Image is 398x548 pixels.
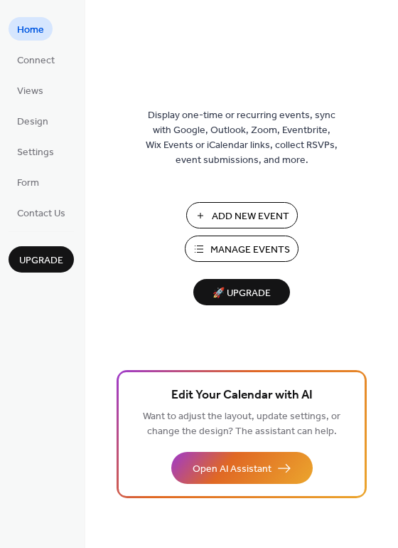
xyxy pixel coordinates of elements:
[210,243,290,258] span: Manage Events
[17,145,54,160] span: Settings
[17,115,48,130] span: Design
[193,279,290,305] button: 🚀 Upgrade
[143,407,340,441] span: Want to adjust the layout, update settings, or change the design? The assistant can help.
[19,253,63,268] span: Upgrade
[17,23,44,38] span: Home
[17,84,43,99] span: Views
[9,170,48,194] a: Form
[212,209,289,224] span: Add New Event
[9,17,53,41] a: Home
[146,108,338,168] span: Display one-time or recurring events, sync with Google, Outlook, Zoom, Eventbrite, Wix Events or ...
[171,452,313,484] button: Open AI Assistant
[17,206,65,221] span: Contact Us
[17,176,39,191] span: Form
[9,48,63,71] a: Connect
[202,284,281,303] span: 🚀 Upgrade
[193,462,271,477] span: Open AI Assistant
[9,201,74,224] a: Contact Us
[9,139,63,163] a: Settings
[171,386,313,406] span: Edit Your Calendar with AI
[9,78,52,102] a: Views
[9,109,57,132] a: Design
[185,236,298,262] button: Manage Events
[17,53,55,68] span: Connect
[9,246,74,273] button: Upgrade
[186,202,298,228] button: Add New Event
